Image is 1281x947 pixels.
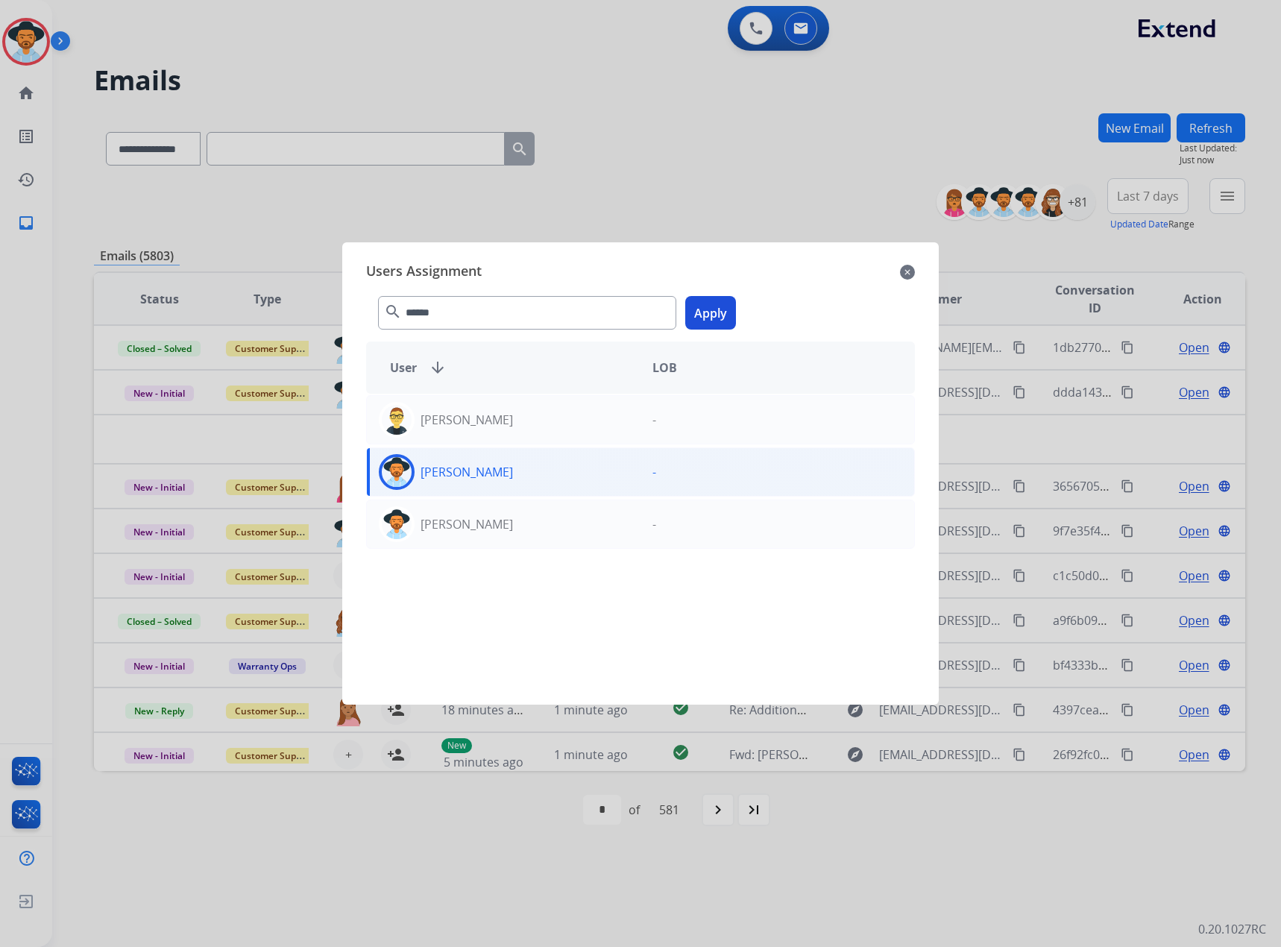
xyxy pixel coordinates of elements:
[378,359,640,377] div: User
[421,515,513,533] p: [PERSON_NAME]
[685,296,736,330] button: Apply
[900,263,915,281] mat-icon: close
[366,260,482,284] span: Users Assignment
[384,303,402,321] mat-icon: search
[652,515,656,533] p: -
[652,411,656,429] p: -
[652,463,656,481] p: -
[421,411,513,429] p: [PERSON_NAME]
[429,359,447,377] mat-icon: arrow_downward
[421,463,513,481] p: [PERSON_NAME]
[652,359,677,377] span: LOB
